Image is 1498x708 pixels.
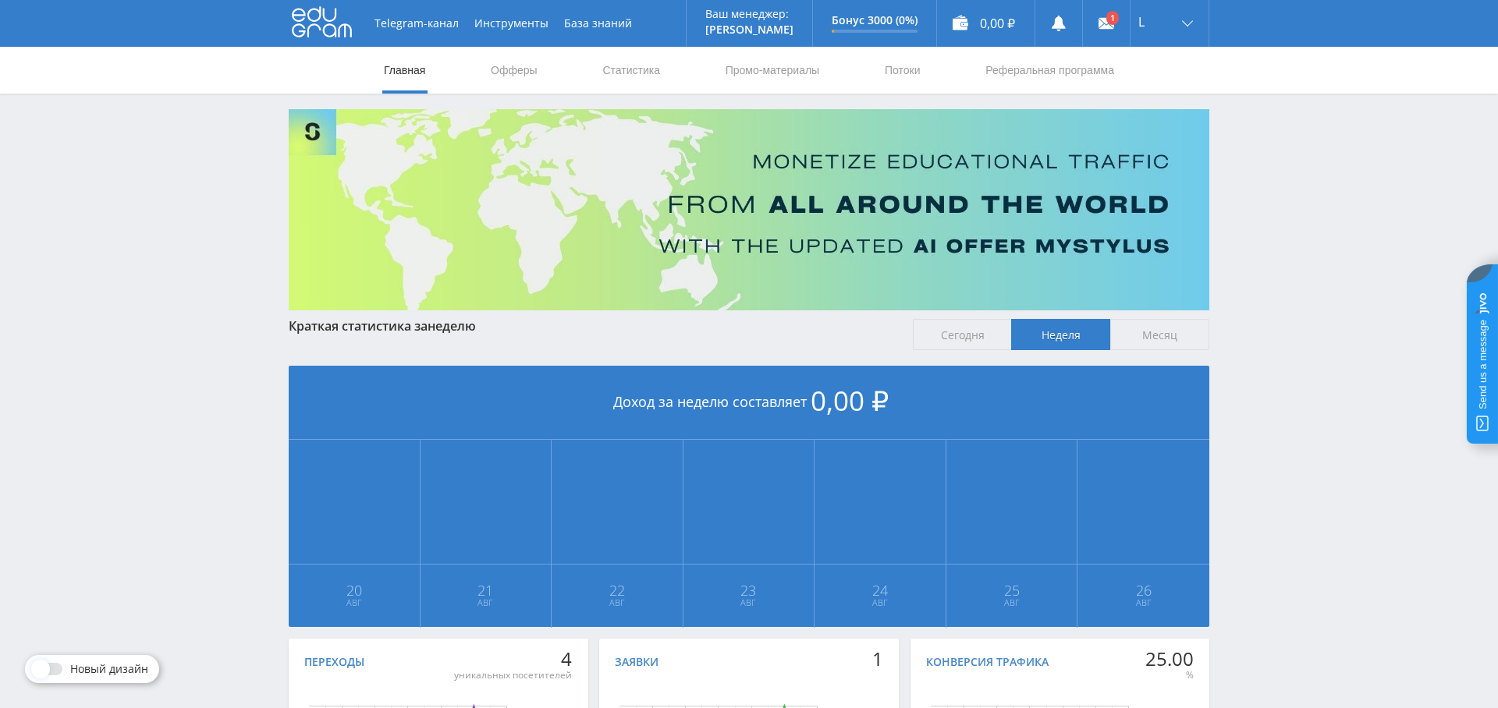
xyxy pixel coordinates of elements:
[684,596,814,609] span: Авг
[421,584,551,596] span: 21
[883,47,922,94] a: Потоки
[552,584,682,596] span: 22
[1078,596,1209,609] span: Авг
[304,656,364,668] div: Переходы
[489,47,539,94] a: Офферы
[705,8,793,20] p: Ваш менеджер:
[947,584,1077,596] span: 25
[832,14,918,27] p: Бонус 3000 (0%)
[289,366,1209,440] div: Доход за неделю составляет
[382,47,427,94] a: Главная
[815,596,945,609] span: Авг
[815,584,945,596] span: 24
[70,663,148,675] span: Новый дизайн
[913,319,1012,350] span: Сегодня
[428,317,476,335] span: неделю
[872,648,883,670] div: 1
[1145,648,1194,670] div: 25.00
[615,656,658,668] div: Заявки
[289,319,897,333] div: Краткая статистика за
[1078,584,1209,596] span: 26
[947,596,1077,609] span: Авг
[724,47,821,94] a: Промо-материалы
[1138,16,1145,28] span: L
[289,109,1209,310] img: Banner
[454,669,572,681] div: уникальных посетителей
[454,648,572,670] div: 4
[984,47,1116,94] a: Реферальная программа
[1011,319,1110,350] span: Неделя
[601,47,662,94] a: Статистика
[421,596,551,609] span: Авг
[705,23,793,36] p: [PERSON_NAME]
[926,656,1049,668] div: Конверсия трафика
[1145,669,1194,681] div: %
[811,382,889,419] span: 0,00 ₽
[1110,319,1209,350] span: Месяц
[552,596,682,609] span: Авг
[289,584,419,596] span: 20
[684,584,814,596] span: 23
[289,596,419,609] span: Авг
